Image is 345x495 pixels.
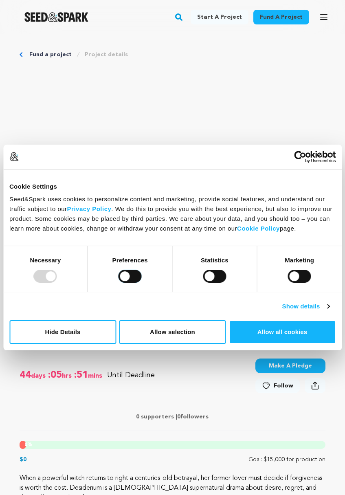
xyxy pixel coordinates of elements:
[282,301,330,311] a: Show details
[20,441,26,449] div: %
[20,369,31,382] span: 44
[20,413,325,421] p: 0 supporters | followers
[255,359,325,373] button: Make A Pledge
[24,12,88,22] a: Seed&Spark Homepage
[9,152,18,161] img: logo
[73,369,88,382] span: :51
[201,257,229,264] strong: Statistics
[9,182,336,191] div: Cookie Settings
[274,382,293,390] span: Follow
[20,51,325,59] div: Breadcrumb
[62,369,73,382] span: hrs
[191,10,248,24] a: Start a project
[253,10,309,24] a: Fund a project
[119,320,226,344] button: Allow selection
[264,151,336,163] a: Usercentrics Cookiebot - opens in a new window
[237,225,280,232] a: Cookie Policy
[112,257,148,264] strong: Preferences
[107,370,155,381] p: Until Deadline
[9,320,116,344] button: Hide Details
[47,369,62,382] span: :05
[285,257,314,264] strong: Marketing
[88,369,104,382] span: mins
[85,51,128,59] a: Project details
[24,12,88,22] img: Seed&Spark Logo Dark Mode
[255,378,300,393] a: Follow
[24,442,27,447] span: 0
[229,320,336,344] button: Allow all cookies
[178,414,181,420] span: 0
[30,257,61,264] strong: Necessary
[9,194,336,233] div: Seed&Spark uses cookies to personalize content and marketing, provide social features, and unders...
[67,205,112,212] a: Privacy Policy
[248,455,325,464] p: Goal: $15,000 for production
[31,369,47,382] span: days
[29,51,72,59] a: Fund a project
[20,455,26,464] p: $0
